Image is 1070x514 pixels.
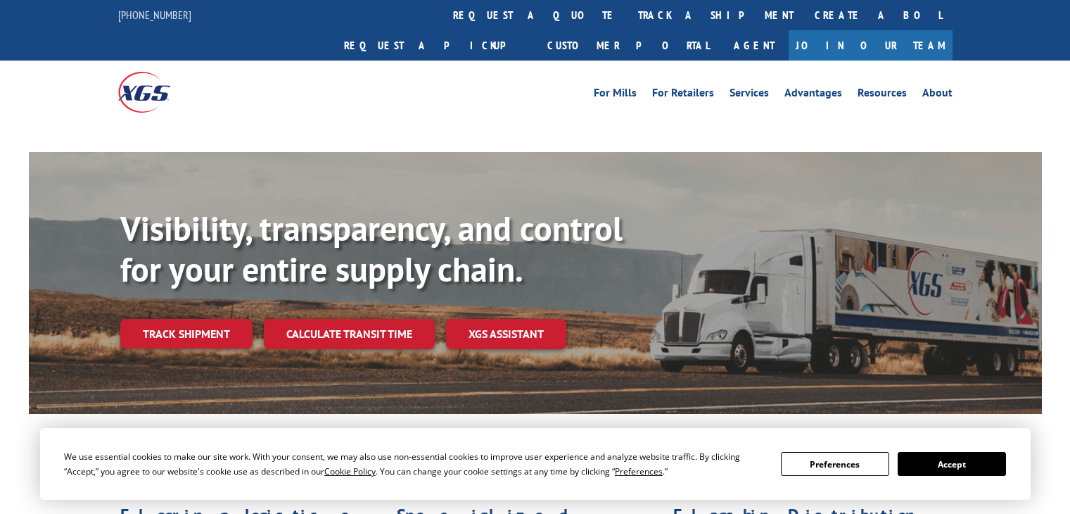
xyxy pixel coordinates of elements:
span: Cookie Policy [324,465,376,477]
a: [PHONE_NUMBER] [118,8,191,22]
a: Advantages [784,87,842,103]
b: Visibility, transparency, and control for your entire supply chain. [120,206,623,291]
a: Track shipment [120,319,253,349]
a: For Mills [594,87,637,103]
a: Customer Portal [537,30,720,61]
a: Request a pickup [333,30,537,61]
span: Preferences [615,465,663,477]
div: Cookie Consent Prompt [40,428,1031,500]
div: We use essential cookies to make our site work. With your consent, we may also use non-essential ... [64,449,764,479]
button: Accept [898,452,1006,476]
a: Services [730,87,769,103]
a: About [922,87,953,103]
a: XGS ASSISTANT [446,319,566,349]
a: For Retailers [652,87,714,103]
button: Preferences [781,452,889,476]
a: Agent [720,30,789,61]
a: Calculate transit time [264,319,435,349]
a: Join Our Team [789,30,953,61]
a: Resources [858,87,907,103]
